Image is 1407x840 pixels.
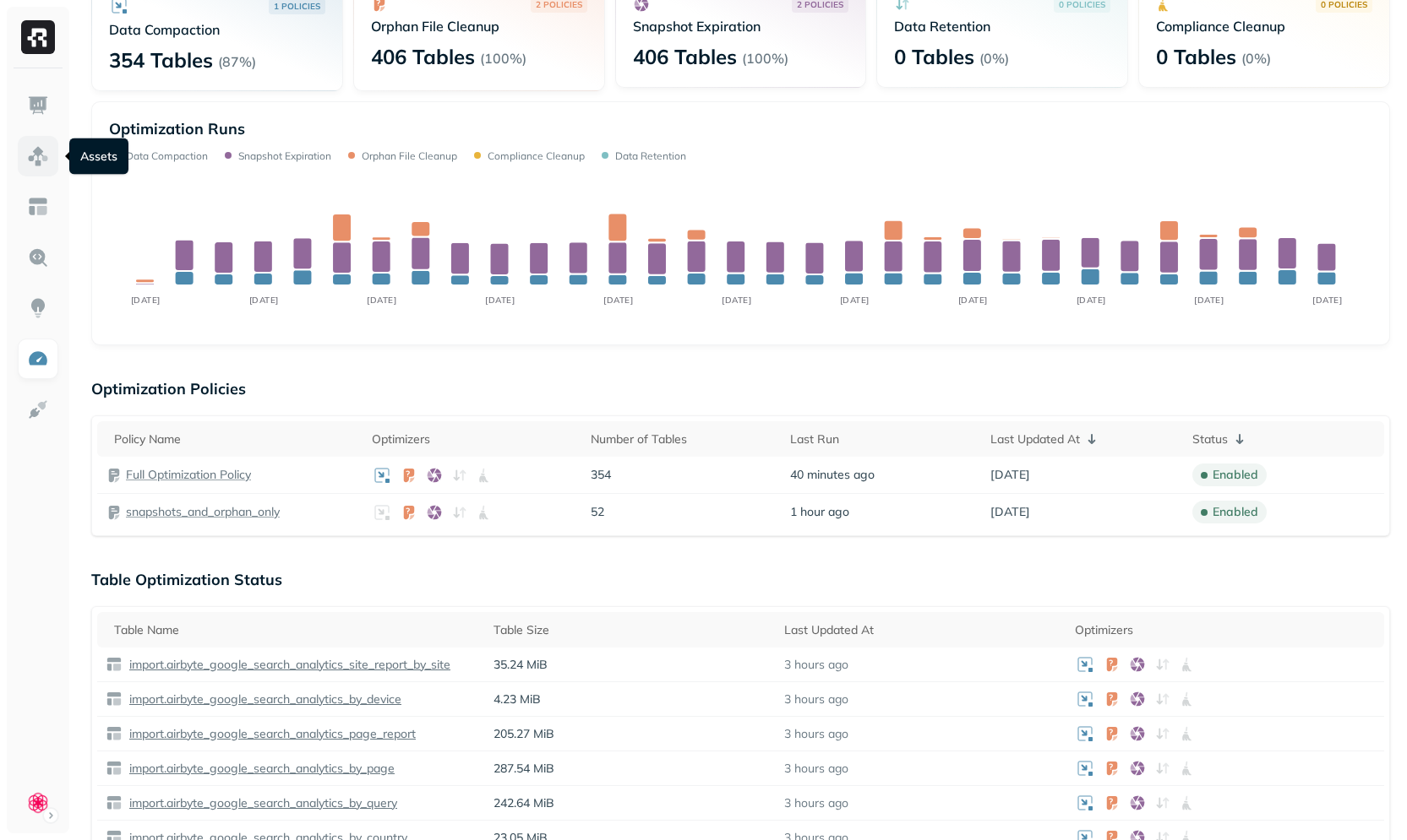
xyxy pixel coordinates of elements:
[91,570,1390,589] p: Table Optimization Status
[126,504,280,520] a: snapshots_and_orphan_only
[126,691,401,707] p: import.airbyte_google_search_analytics_by_device
[1241,50,1271,67] p: ( 0% )
[494,726,767,742] p: 205.27 MiB
[1312,295,1342,306] tspan: [DATE]
[91,379,1390,398] p: Optimization Policies
[784,657,848,673] p: 3 hours ago
[106,725,123,742] img: table
[126,657,450,673] p: import.airbyte_google_search_analytics_site_report_by_site
[784,622,1058,638] div: Last Updated At
[123,761,395,777] a: import.airbyte_google_search_analytics_by_page
[27,247,49,268] img: Query Explorer
[958,295,988,306] tspan: [DATE]
[126,467,251,483] a: Full Optimization Policy
[894,43,974,70] p: 0 Tables
[362,149,457,162] p: Orphan File Cleanup
[371,43,475,70] p: 406 Tables
[372,431,574,447] div: Optimizers
[790,467,875,483] span: 40 minutes ago
[633,43,737,70] p: 406 Tables
[126,149,208,162] p: Data Compaction
[27,398,49,420] img: Integrations
[27,297,49,319] img: Insights
[990,429,1176,449] div: Last Updated At
[106,760,123,777] img: table
[615,149,686,162] p: Data Retention
[26,791,50,815] img: Clue
[990,504,1030,520] span: [DATE]
[109,119,245,138] p: Optimization Runs
[123,726,416,742] a: import.airbyte_google_search_analytics_page_report
[109,21,325,38] p: Data Compaction
[722,295,751,306] tspan: [DATE]
[131,295,161,306] tspan: [DATE]
[69,138,128,175] div: Assets
[126,726,416,742] p: import.airbyte_google_search_analytics_page_report
[485,295,515,306] tspan: [DATE]
[990,467,1030,483] span: [DATE]
[1194,295,1224,306] tspan: [DATE]
[488,149,585,162] p: Compliance Cleanup
[633,18,849,35] p: Snapshot Expiration
[784,795,848,811] p: 3 hours ago
[591,467,773,483] p: 354
[1213,467,1258,483] p: enabled
[123,691,401,707] a: import.airbyte_google_search_analytics_by_device
[784,691,848,707] p: 3 hours ago
[367,295,396,306] tspan: [DATE]
[1213,504,1258,520] p: enabled
[27,145,49,167] img: Assets
[480,50,526,67] p: ( 100% )
[106,656,123,673] img: table
[784,726,848,742] p: 3 hours ago
[27,196,49,218] img: Asset Explorer
[790,431,973,447] div: Last Run
[494,622,767,638] div: Table Size
[238,149,331,162] p: Snapshot Expiration
[979,50,1009,67] p: ( 0% )
[21,20,55,54] img: Ryft
[106,691,123,707] img: table
[106,794,123,811] img: table
[27,348,49,370] img: Optimization
[1156,18,1372,35] p: Compliance Cleanup
[840,295,870,306] tspan: [DATE]
[894,18,1110,35] p: Data Retention
[494,761,767,777] p: 287.54 MiB
[126,761,395,777] p: import.airbyte_google_search_analytics_by_page
[494,795,767,811] p: 242.64 MiB
[591,504,773,520] p: 52
[790,504,849,520] span: 1 hour ago
[126,795,397,811] p: import.airbyte_google_search_analytics_by_query
[591,431,773,447] div: Number of Tables
[109,46,213,73] p: 354 Tables
[494,691,767,707] p: 4.23 MiB
[371,18,587,35] p: Orphan File Cleanup
[27,95,49,117] img: Dashboard
[123,795,397,811] a: import.airbyte_google_search_analytics_by_query
[114,431,355,447] div: Policy Name
[1192,429,1376,449] div: Status
[114,622,477,638] div: Table Name
[494,657,767,673] p: 35.24 MiB
[1075,622,1376,638] div: Optimizers
[603,295,633,306] tspan: [DATE]
[742,50,788,67] p: ( 100% )
[1156,43,1236,70] p: 0 Tables
[1077,295,1106,306] tspan: [DATE]
[784,761,848,777] p: 3 hours ago
[249,295,279,306] tspan: [DATE]
[123,657,450,673] a: import.airbyte_google_search_analytics_site_report_by_site
[218,53,256,70] p: ( 87% )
